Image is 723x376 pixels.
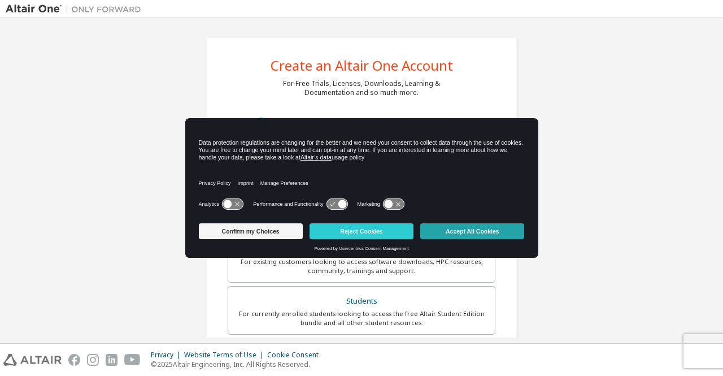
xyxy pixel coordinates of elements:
[106,354,117,366] img: linkedin.svg
[271,59,453,72] div: Create an Altair One Account
[6,3,147,15] img: Altair One
[235,293,488,309] div: Students
[87,354,99,366] img: instagram.svg
[283,79,440,97] div: For Free Trials, Licenses, Downloads, Learning & Documentation and so much more.
[151,351,184,360] div: Privacy
[124,354,141,366] img: youtube.svg
[184,351,267,360] div: Website Terms of Use
[267,351,325,360] div: Cookie Consent
[3,354,62,366] img: altair_logo.svg
[68,354,80,366] img: facebook.svg
[235,257,488,275] div: For existing customers looking to access software downloads, HPC resources, community, trainings ...
[235,309,488,327] div: For currently enrolled students looking to access the free Altair Student Edition bundle and all ...
[151,360,325,369] p: © 2025 Altair Engineering, Inc. All Rights Reserved.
